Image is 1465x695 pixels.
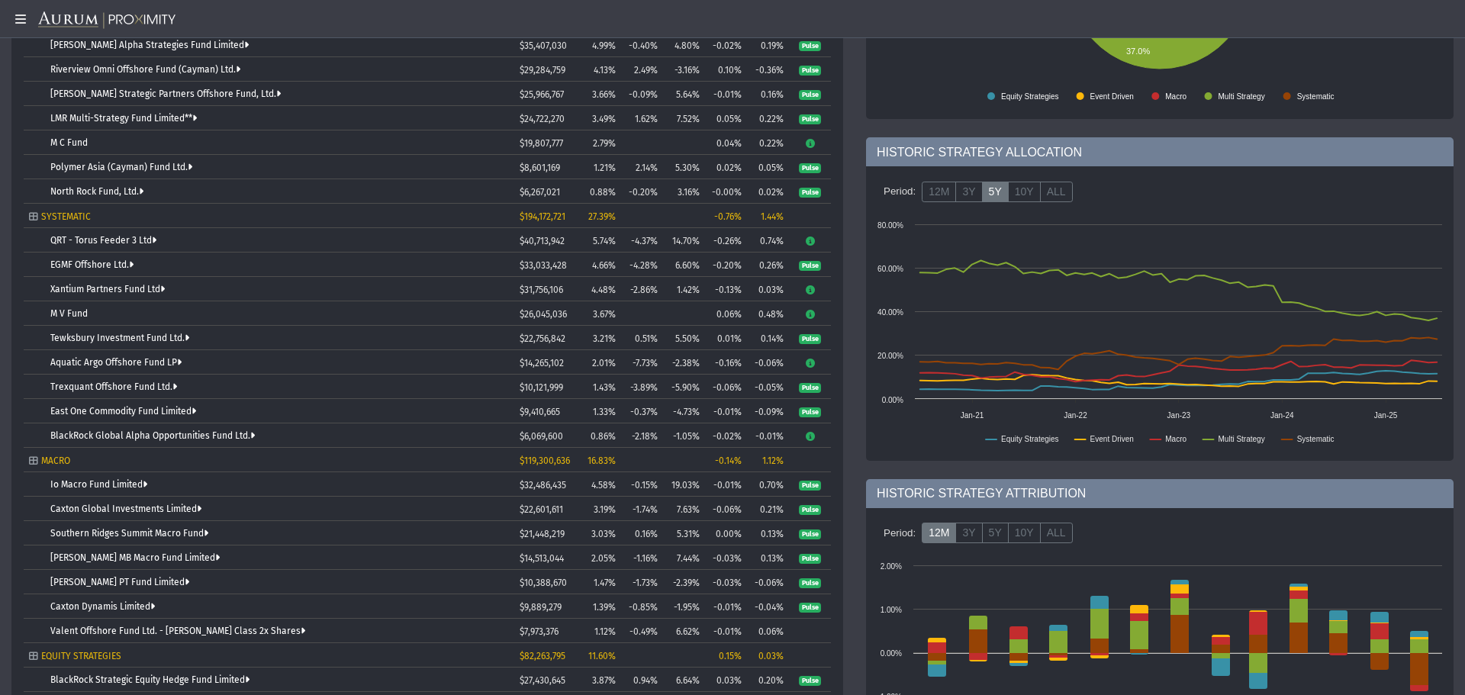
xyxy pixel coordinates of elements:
label: 10Y [1008,182,1041,203]
a: Pulse [799,479,821,490]
text: 60.00% [877,265,903,273]
span: SYSTEMATIC [41,211,91,222]
td: 0.14% [747,326,789,350]
text: Macro [1165,435,1186,443]
a: Io Macro Fund Limited [50,479,147,490]
td: -2.39% [663,570,705,594]
a: Pulse [799,504,821,514]
a: Pulse [799,333,821,343]
text: Event Driven [1090,435,1134,443]
label: ALL [1040,523,1073,544]
span: 4.58% [591,480,616,491]
td: 0.94% [621,668,663,692]
td: -0.13% [705,277,747,301]
span: $10,388,670 [520,578,567,588]
span: 1.33% [593,407,616,417]
td: 3.16% [663,179,705,204]
div: 1.44% [752,211,784,222]
a: Pulse [799,601,821,612]
td: -0.04% [747,594,789,619]
td: 0.02% [705,155,747,179]
td: -0.16% [705,350,747,375]
span: 16.83% [588,455,616,466]
td: 7.44% [663,545,705,570]
a: [PERSON_NAME] PT Fund Limited [50,577,189,587]
span: EQUITY STRATEGIES [41,651,121,661]
a: Pulse [799,88,821,99]
td: 4.80% [663,33,705,57]
img: Aurum-Proximity%20white.svg [38,11,175,30]
span: 1.43% [593,382,616,393]
a: Caxton Dynamis Limited [50,601,155,612]
span: Pulse [799,66,821,76]
span: $24,722,270 [520,114,565,124]
td: -0.01% [705,619,747,643]
div: -0.76% [710,211,742,222]
td: 14.70% [663,228,705,253]
a: LMR Multi-Strategy Fund Limited** [50,113,197,124]
a: Aquatic Argo Offshore Fund LP [50,357,182,368]
td: -1.05% [663,423,705,448]
span: 4.66% [592,260,616,271]
a: Pulse [799,406,821,417]
span: $22,756,842 [520,333,565,344]
text: Equity Strategies [1001,435,1059,443]
td: 0.21% [747,497,789,521]
a: Polymer Asia (Cayman) Fund Ltd. [50,162,192,172]
td: 0.16% [621,521,663,545]
td: -0.06% [747,570,789,594]
td: -0.01% [747,423,789,448]
span: Pulse [799,41,821,52]
td: 0.19% [747,33,789,57]
td: 0.03% [705,668,747,692]
td: 19.03% [663,472,705,497]
div: HISTORIC STRATEGY ATTRIBUTION [866,479,1454,508]
span: $82,263,795 [520,651,565,661]
text: 0.00% [882,396,903,404]
a: East One Commodity Fund Limited [50,406,196,417]
td: -0.06% [747,350,789,375]
td: -4.37% [621,228,663,253]
td: -0.85% [621,594,663,619]
div: -0.14% [710,455,742,466]
td: -1.95% [663,594,705,619]
span: $31,756,106 [520,285,563,295]
td: -0.49% [621,619,663,643]
td: -0.26% [705,228,747,253]
span: $6,069,600 [520,431,563,442]
span: Pulse [799,481,821,491]
span: 3.21% [593,333,616,344]
td: -0.02% [705,423,747,448]
span: 3.66% [592,89,616,100]
span: $25,966,767 [520,89,564,100]
div: Period: [877,520,922,546]
td: 0.22% [747,106,789,130]
text: 2.00% [881,562,902,571]
a: BlackRock Strategic Equity Hedge Fund Limited [50,674,250,685]
label: 12M [922,523,956,544]
label: 3Y [955,523,982,544]
td: 0.06% [705,301,747,326]
span: Pulse [799,529,821,540]
td: 0.70% [747,472,789,497]
a: [PERSON_NAME] MB Macro Fund Limited [50,552,220,563]
label: ALL [1040,182,1073,203]
span: 4.99% [592,40,616,51]
span: 1.12% [594,626,616,637]
span: $22,601,611 [520,504,563,515]
span: $9,410,665 [520,407,560,417]
span: 4.13% [594,65,616,76]
td: -0.09% [621,82,663,106]
td: 7.63% [663,497,705,521]
td: -0.37% [621,399,663,423]
td: 0.20% [747,668,789,692]
span: 1.21% [594,162,616,173]
a: Pulse [799,381,821,392]
td: 1.42% [663,277,705,301]
span: $14,265,102 [520,358,564,368]
text: 20.00% [877,352,903,360]
span: $26,045,036 [520,309,567,320]
span: $9,889,279 [520,602,562,613]
td: 5.64% [663,82,705,106]
label: 12M [922,182,956,203]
